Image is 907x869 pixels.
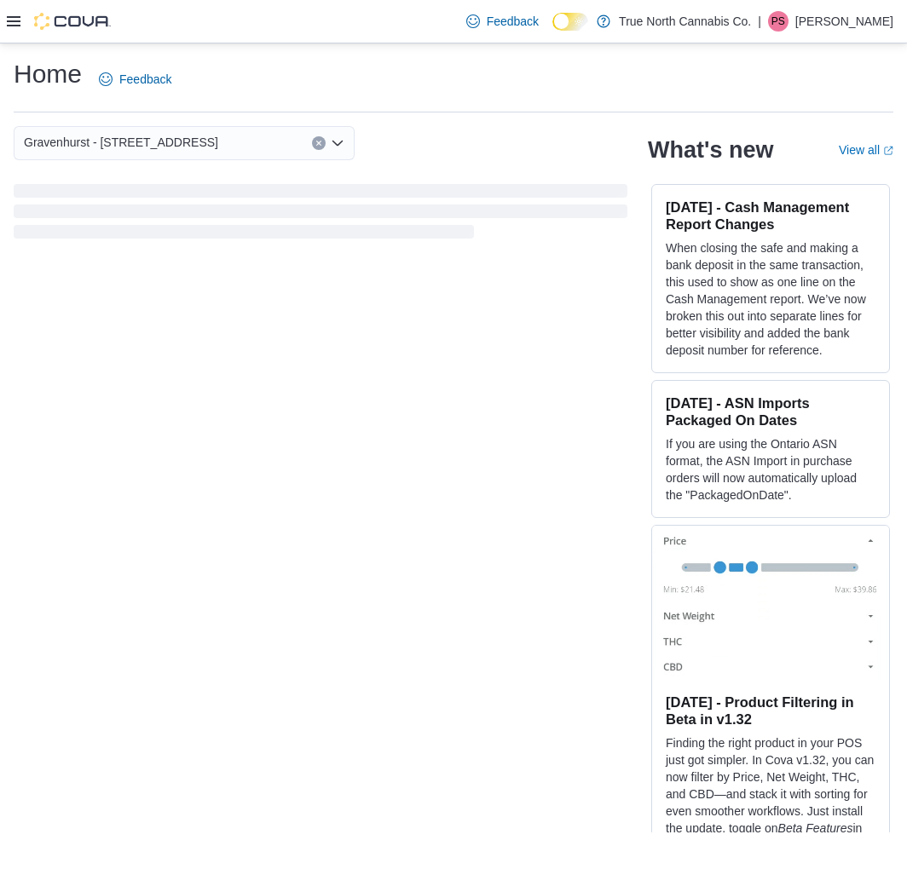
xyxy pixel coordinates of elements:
[839,143,893,157] a: View allExternal link
[768,11,789,32] div: Peter scull
[119,71,171,88] span: Feedback
[666,239,875,359] p: When closing the safe and making a bank deposit in the same transaction, this used to show as one...
[648,136,773,164] h2: What's new
[758,11,761,32] p: |
[459,4,546,38] a: Feedback
[666,394,875,429] h3: [DATE] - ASN Imports Packaged On Dates
[666,199,875,233] h3: [DATE] - Cash Management Report Changes
[24,132,218,153] span: Gravenhurst - [STREET_ADDRESS]
[312,136,326,150] button: Clear input
[552,31,553,32] span: Dark Mode
[771,11,785,32] span: Ps
[778,821,853,835] em: Beta Features
[14,187,627,242] span: Loading
[92,62,178,96] a: Feedback
[619,11,751,32] p: True North Cannabis Co.
[331,136,344,150] button: Open list of options
[14,57,82,91] h1: Home
[487,13,539,30] span: Feedback
[552,13,588,31] input: Dark Mode
[795,11,893,32] p: [PERSON_NAME]
[34,13,111,30] img: Cova
[666,435,875,504] p: If you are using the Ontario ASN format, the ASN Import in purchase orders will now automatically...
[883,146,893,156] svg: External link
[666,693,875,728] h3: [DATE] - Product Filtering in Beta in v1.32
